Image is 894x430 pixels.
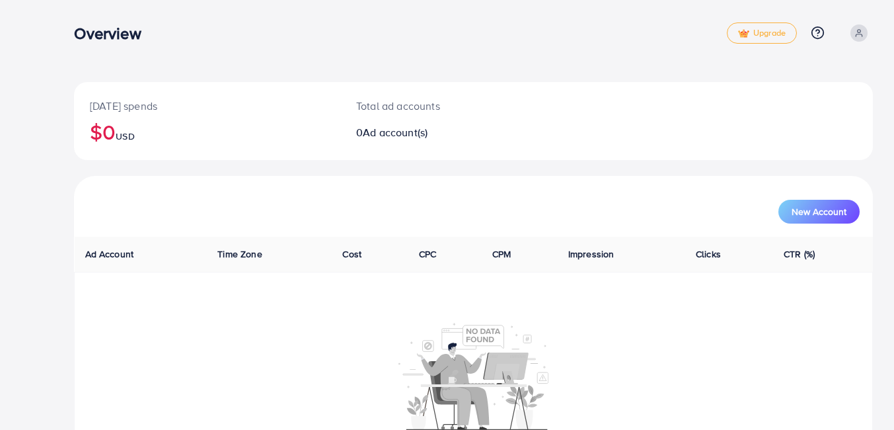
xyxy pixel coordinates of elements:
[492,247,511,261] span: CPM
[356,126,524,139] h2: 0
[568,247,615,261] span: Impression
[398,322,549,430] img: No account
[696,247,721,261] span: Clicks
[792,207,846,216] span: New Account
[727,22,797,44] a: tickUpgrade
[738,28,786,38] span: Upgrade
[116,130,134,143] span: USD
[85,247,134,261] span: Ad Account
[738,29,749,38] img: tick
[356,98,524,114] p: Total ad accounts
[90,119,324,144] h2: $0
[74,24,151,43] h3: Overview
[419,247,436,261] span: CPC
[363,125,428,140] span: Ad account(s)
[90,98,324,114] p: [DATE] spends
[778,200,860,224] button: New Account
[342,247,361,261] span: Cost
[217,247,262,261] span: Time Zone
[784,247,815,261] span: CTR (%)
